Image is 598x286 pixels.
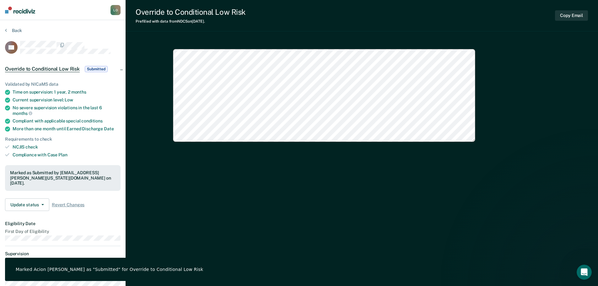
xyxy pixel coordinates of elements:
div: Prefilled with data from NDCS on [DATE] . [136,19,245,24]
div: Validated by NICaMS data [5,82,121,87]
div: No severe supervision violations in the last 6 [13,105,121,116]
dt: Supervision [5,251,121,256]
span: Plan [58,152,67,157]
img: Recidiviz [5,7,35,13]
div: Marked as Submitted by [EMAIL_ADDRESS][PERSON_NAME][US_STATE][DOMAIN_NAME] on [DATE]. [10,170,116,186]
div: L O [110,5,121,15]
div: Current supervision level: [13,97,121,103]
dt: Eligibility Date [5,221,121,226]
div: NCJIS [13,144,121,150]
span: months [71,89,86,94]
dt: First Day of Eligibility [5,229,121,234]
button: LO [110,5,121,15]
div: Requirements to check [5,137,121,142]
div: Compliant with applicable special [13,118,121,124]
span: conditions [81,118,103,123]
button: Copy Email [555,10,588,21]
span: Submitted [85,66,108,72]
span: months [13,111,32,116]
span: Override to Conditional Low Risk [5,66,80,72]
div: Time on supervision: 1 year, 2 [13,89,121,95]
span: Date [104,126,114,131]
div: More than one month until Earned Discharge [13,126,121,132]
span: Revert Changes [52,202,84,208]
div: Compliance with Case [13,152,121,158]
iframe: Intercom live chat [577,265,592,280]
button: Back [5,28,22,33]
div: Override to Conditional Low Risk [136,8,245,17]
span: check [25,144,38,149]
button: Update status [5,198,49,211]
div: Marked Acion [PERSON_NAME] as "Submitted" for Override to Conditional Low Risk [16,267,203,272]
span: Low [65,97,73,102]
